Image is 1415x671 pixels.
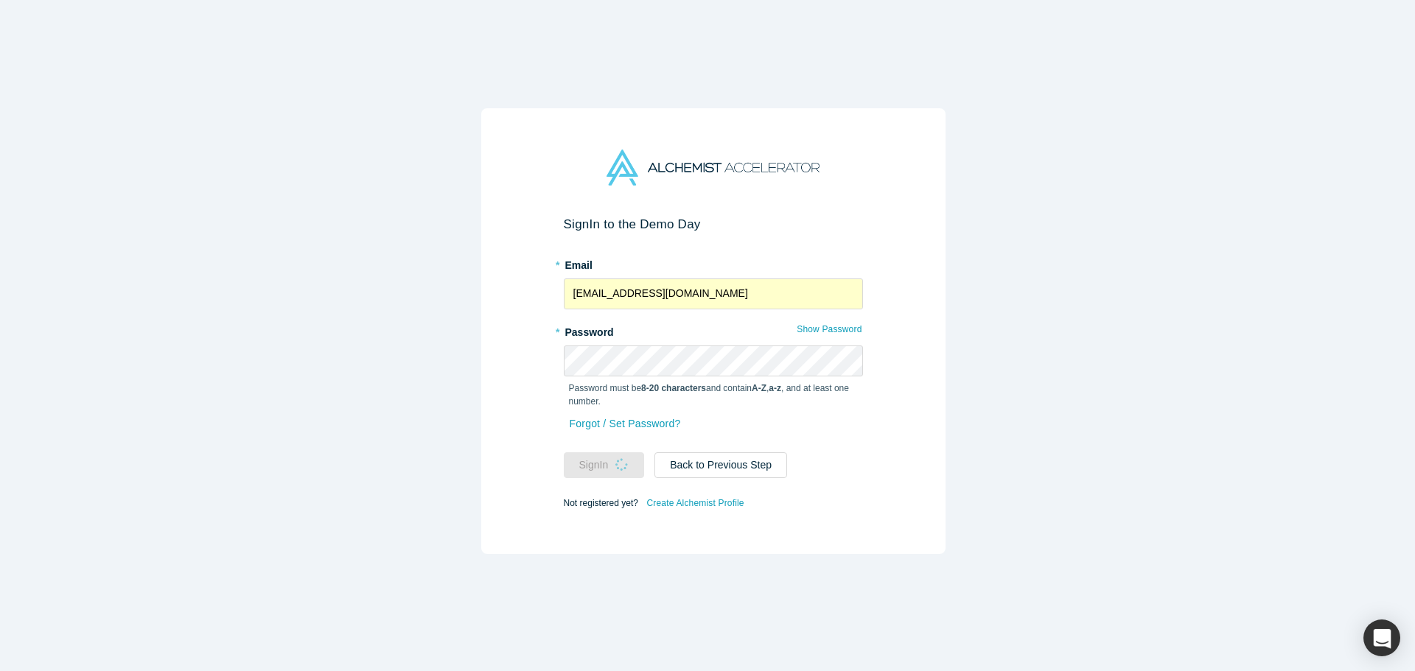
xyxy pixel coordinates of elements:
h2: Sign In to the Demo Day [564,217,863,232]
button: Show Password [796,320,862,339]
label: Email [564,253,863,273]
strong: 8-20 characters [641,383,706,393]
p: Password must be and contain , , and at least one number. [569,382,858,408]
button: SignIn [564,452,645,478]
img: Alchemist Accelerator Logo [607,150,819,186]
a: Forgot / Set Password? [569,411,682,437]
span: Not registered yet? [564,497,638,507]
a: Create Alchemist Profile [646,493,744,513]
label: Password [564,320,863,340]
strong: A-Z [752,383,766,393]
button: Back to Previous Step [654,452,787,478]
strong: a-z [769,383,781,393]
